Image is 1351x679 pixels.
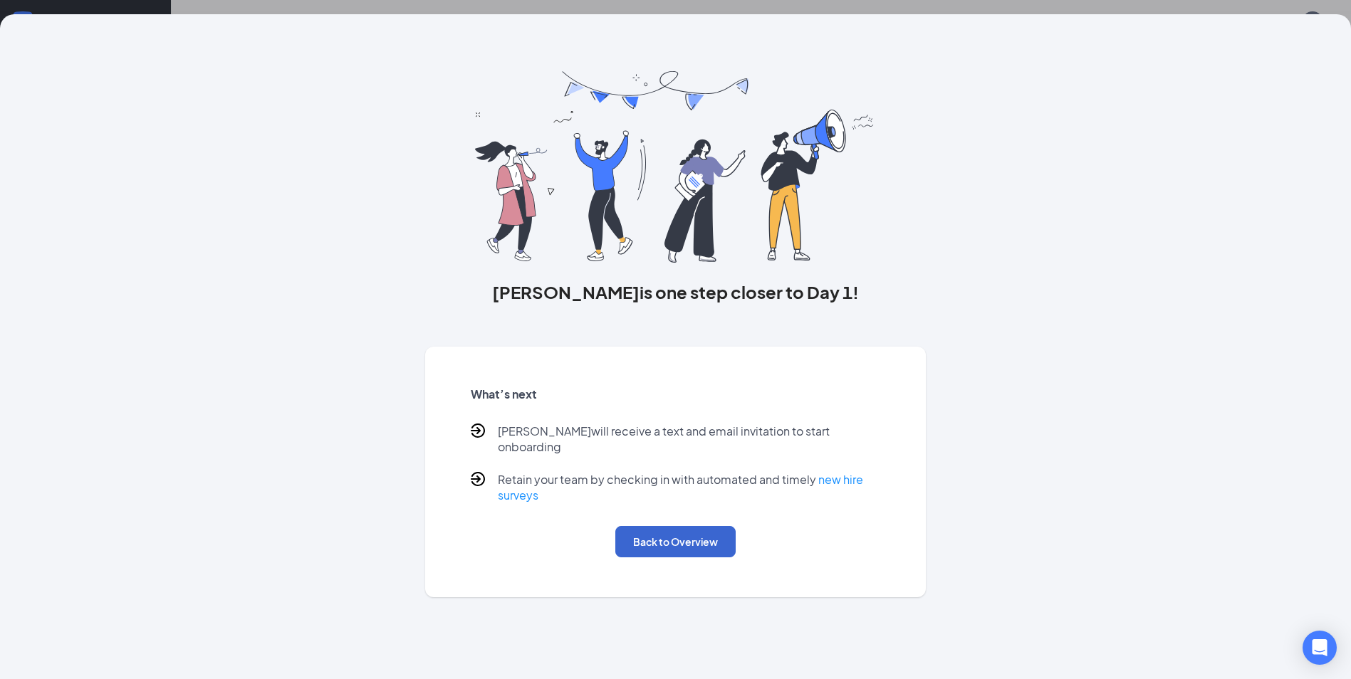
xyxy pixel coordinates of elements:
h5: What’s next [471,386,881,402]
p: [PERSON_NAME] will receive a text and email invitation to start onboarding [498,423,881,455]
img: you are all set [475,71,876,263]
button: Back to Overview [615,526,736,557]
div: Open Intercom Messenger [1303,631,1337,665]
p: Retain your team by checking in with automated and timely [498,472,881,503]
a: new hire surveys [498,472,863,502]
h3: [PERSON_NAME] is one step closer to Day 1! [425,280,927,304]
